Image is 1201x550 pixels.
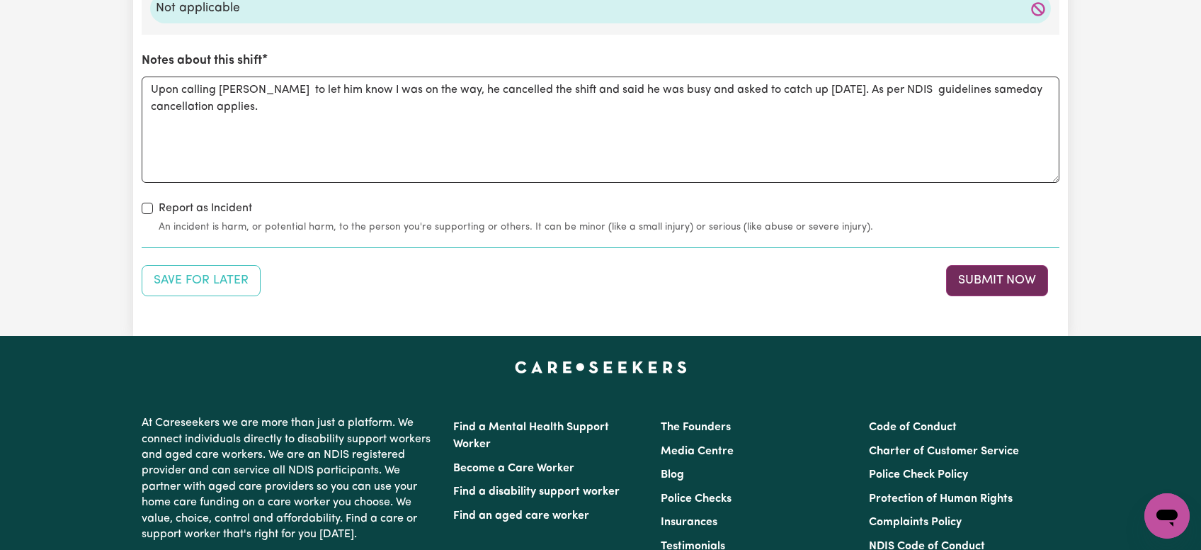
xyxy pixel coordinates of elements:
[869,446,1019,457] a: Charter of Customer Service
[453,486,620,498] a: Find a disability support worker
[453,422,609,450] a: Find a Mental Health Support Worker
[1144,493,1190,539] iframe: Button to launch messaging window
[869,469,968,481] a: Police Check Policy
[515,361,687,373] a: Careseekers home page
[661,422,731,433] a: The Founders
[661,493,732,505] a: Police Checks
[661,517,717,528] a: Insurances
[869,493,1013,505] a: Protection of Human Rights
[159,220,1059,235] small: An incident is harm, or potential harm, to the person you're supporting or others. It can be mino...
[159,200,252,217] label: Report as Incident
[869,422,957,433] a: Code of Conduct
[453,463,574,474] a: Become a Care Worker
[142,410,436,548] p: At Careseekers we are more than just a platform. We connect individuals directly to disability su...
[869,517,962,528] a: Complaints Policy
[946,265,1048,296] button: Submit your job report
[453,510,589,522] a: Find an aged care worker
[142,77,1059,183] textarea: Upon calling [PERSON_NAME] to let him know I was on the way, he cancelled the shift and said he w...
[661,469,684,481] a: Blog
[142,265,261,296] button: Save your job report
[661,446,734,457] a: Media Centre
[142,52,262,70] label: Notes about this shift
